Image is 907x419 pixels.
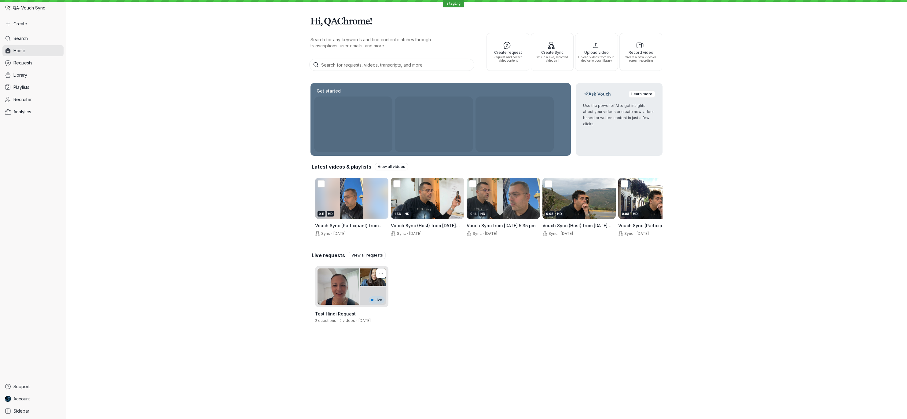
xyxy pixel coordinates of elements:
button: Create [2,18,64,29]
span: Created by QAEdge Vouch Sync [358,318,371,323]
span: · [633,231,637,236]
span: Create request [489,50,527,54]
input: Search for requests, videos, transcripts, and more... [309,59,474,71]
span: Record video [622,50,659,54]
a: Learn more [629,90,655,98]
span: Recruiter [13,97,32,103]
button: Create requestRequest and collect video content [487,33,529,71]
a: View all videos [375,163,408,170]
span: View all requests [351,252,383,258]
span: Upload video [578,50,615,54]
span: Sync [623,231,633,236]
span: [DATE] [333,231,346,236]
div: HD [403,211,411,217]
a: View all requests [349,252,386,259]
span: 2 videos [340,318,355,323]
h3: Vouch Sync (Host) from 17 June 2025 at 4:41 pm [542,223,616,229]
span: Vouch Sync (Participant) from [DATE] 5:35 pm [315,223,383,234]
a: Search [2,33,64,44]
h2: Live requests [312,252,345,259]
span: Request and collect video content [489,56,527,62]
button: Create SyncSet up a live, recorded video call [531,33,574,71]
h3: Vouch Sync (Host) from 3 July 2025 at 5:35 pm [391,223,464,229]
span: Vouch Sync from [DATE] 5:35 pm [467,223,535,228]
button: More actions [376,268,386,278]
a: Home [2,45,64,56]
a: Recruiter [2,94,64,105]
span: Analytics [13,109,31,115]
a: QAChrome Vouch Sync avatarAccount [2,393,64,404]
span: Create Sync [534,50,571,54]
span: · [336,318,340,323]
span: QA: Vouch Sync [13,5,45,11]
span: Test Hindi Request [315,311,356,316]
a: Playlists [2,82,64,93]
img: QA: Vouch Sync avatar [5,5,10,11]
span: · [406,231,409,236]
span: Sync [320,231,330,236]
span: Create [13,21,27,27]
span: Sync [396,231,406,236]
span: [DATE] [637,231,649,236]
a: Sidebar [2,406,64,417]
div: 0:11 [318,211,325,217]
span: Home [13,48,25,54]
div: 0:08 [621,211,630,217]
a: Support [2,381,64,392]
span: Learn more [631,91,652,97]
span: Sync [547,231,557,236]
span: Sidebar [13,408,29,414]
p: Search for any keywords and find content matches through transcriptions, user emails, and more. [310,37,457,49]
div: 0:08 [545,211,555,217]
span: Vouch Sync (Participant) from [DATE] 4:41 pm [618,223,686,234]
a: Analytics [2,106,64,117]
div: 1:56 [393,211,402,217]
h3: Vouch Sync (Participant) from 17 June 2025 at 4:41 pm [618,223,692,229]
span: Vouch Sync (Host) from [DATE] 5:35 pm [391,223,460,234]
div: HD [556,211,563,217]
span: [DATE] [409,231,421,236]
span: Vouch Sync (Host) from [DATE] 4:41 pm [542,223,611,234]
h3: Vouch Sync (Participant) from 3 July 2025 at 5:35 pm [315,223,388,229]
a: Requests [2,57,64,68]
a: Library [2,70,64,81]
span: Requests [13,60,32,66]
span: Set up a live, recorded video call [534,56,571,62]
h3: Vouch Sync from 3 July 2025 at 5:35 pm [467,223,540,229]
span: Sync [472,231,482,236]
div: HD [327,211,334,217]
h2: Latest videos & playlists [312,163,371,170]
span: · [557,231,561,236]
span: Support [13,384,30,390]
span: Playlists [13,84,29,90]
span: · [330,231,333,236]
button: Upload videoUpload videos from your device to your library [575,33,618,71]
img: QAChrome Vouch Sync avatar [5,396,11,402]
span: Upload videos from your device to your library [578,56,615,62]
span: 2 questions [315,318,336,323]
div: HD [479,211,487,217]
span: Create a new video or screen recording [622,56,659,62]
span: [DATE] [561,231,573,236]
button: Record videoCreate a new video or screen recording [619,33,662,71]
span: View all videos [378,164,405,170]
h1: Hi, QAChrome! [310,12,663,29]
h2: Ask Vouch [583,91,612,97]
p: Use the power of AI to get insights about your videos or create new video-based or written conten... [583,103,655,127]
h2: Get started [315,88,342,94]
span: Account [13,396,30,402]
span: [DATE] [485,231,497,236]
span: Search [13,35,28,42]
span: · [355,318,358,323]
div: QA: Vouch Sync [2,2,64,13]
div: 0:14 [469,211,478,217]
span: · [482,231,485,236]
div: HD [632,211,639,217]
span: Library [13,72,27,78]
